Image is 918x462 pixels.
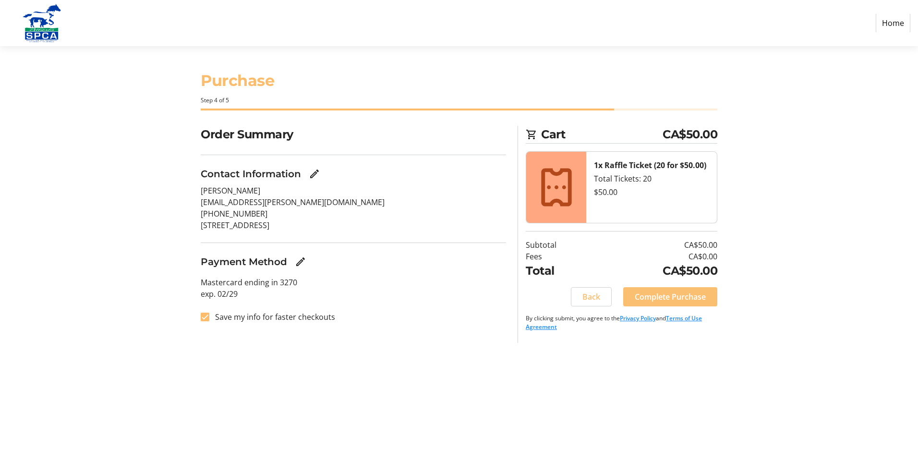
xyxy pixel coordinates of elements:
span: Back [582,291,600,303]
td: Total [526,262,594,280]
span: Complete Purchase [635,291,706,303]
button: Edit Payment Method [291,252,310,271]
button: Complete Purchase [623,287,717,306]
p: Mastercard ending in 3270 exp. 02/29 [201,277,506,300]
td: CA$0.00 [594,251,717,262]
button: Back [571,287,612,306]
div: Total Tickets: 20 [594,173,709,184]
p: [PERSON_NAME] [201,185,506,196]
p: [STREET_ADDRESS] [201,219,506,231]
strong: 1x Raffle Ticket (20 for $50.00) [594,160,706,170]
span: CA$50.00 [663,126,717,143]
td: CA$50.00 [594,262,717,280]
div: $50.00 [594,186,709,198]
p: [PHONE_NUMBER] [201,208,506,219]
h2: Order Summary [201,126,506,143]
p: By clicking submit, you agree to the and [526,314,717,331]
button: Edit Contact Information [305,164,324,183]
a: Terms of Use Agreement [526,314,702,331]
a: Home [876,14,910,32]
td: Fees [526,251,594,262]
span: Cart [541,126,663,143]
p: [EMAIL_ADDRESS][PERSON_NAME][DOMAIN_NAME] [201,196,506,208]
img: Alberta SPCA's Logo [8,4,76,42]
h3: Contact Information [201,167,301,181]
td: CA$50.00 [594,239,717,251]
a: Privacy Policy [620,314,656,322]
td: Subtotal [526,239,594,251]
label: Save my info for faster checkouts [209,311,335,323]
h1: Purchase [201,69,717,92]
div: Step 4 of 5 [201,96,717,105]
h3: Payment Method [201,255,287,269]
